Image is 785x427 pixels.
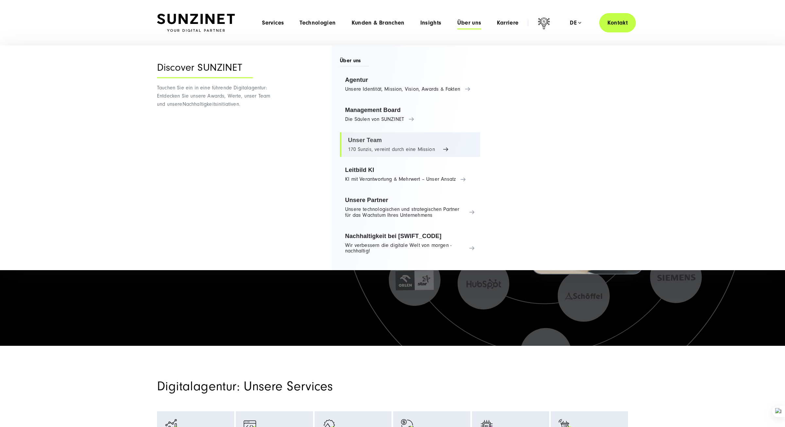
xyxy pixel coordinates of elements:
div: Nachhaltigkeitsinitiativen. [157,46,280,270]
a: Insights [420,20,442,26]
img: SUNZINET Full Service Digital Agentur [157,14,235,32]
a: Über uns [457,20,481,26]
h2: Digitalagentur: Unsere Services [157,379,468,394]
a: Karriere [497,20,518,26]
a: Management Board Die Säulen von SUNZINET [340,102,480,127]
a: Kunden & Branchen [352,20,405,26]
span: Tauchen Sie ein in eine führende Digitalagentur: Entdecken Sie unsere Awards, Werte, unser Team u... [157,85,270,107]
a: Kontakt [599,13,636,32]
a: Services [262,20,284,26]
a: Technologien [300,20,336,26]
a: Agentur Unsere Identität, Mission, Vision, Awards & Fakten [340,72,480,97]
a: Nachhaltigkeit bei [SWIFT_CODE] Wir verbessern die digitale Welt von morgen - nachhaltig! [340,228,480,259]
div: Discover SUNZINET [157,62,253,78]
div: de [570,20,581,26]
span: Über uns [340,57,369,66]
a: Unsere Partner Unsere technologischen und strategischen Partner für das Wachstum Ihres Unternehmens [340,192,480,223]
a: Leitbild KI KI mit Verantwortung & Mehrwert – Unser Ansatz [340,162,480,187]
a: Unser Team 170 Sunzis, vereint durch eine Mission [340,132,480,157]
